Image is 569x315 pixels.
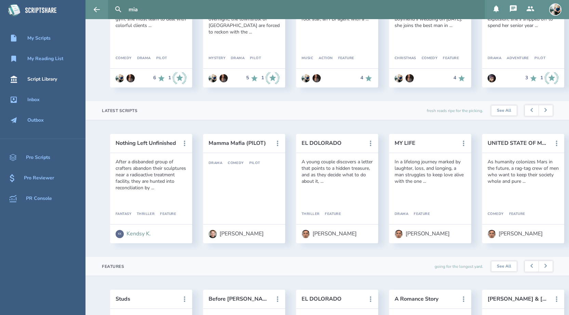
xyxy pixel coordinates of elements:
[27,97,40,102] div: Inbox
[222,161,244,165] div: Comedy
[246,72,259,84] div: 5 Recommends
[408,212,430,216] div: Feature
[525,75,528,81] div: 3
[209,227,264,242] a: [PERSON_NAME]
[209,296,270,302] button: Before [PERSON_NAME]
[333,56,354,60] div: Feature
[26,155,50,160] div: Pro Scripts
[127,231,151,237] div: Kendsy K.
[209,74,217,82] img: user_1673573717-crop.jpg
[540,75,543,81] div: 1
[24,175,54,181] div: Pro Reviewer
[302,74,310,82] img: user_1673573717-crop.jpg
[168,72,187,84] div: 1 Industry Recommends
[488,71,496,86] a: Go to Zaelyna (Zae) Beck's profile
[313,231,357,237] div: [PERSON_NAME]
[225,56,244,60] div: Drama
[488,56,501,60] div: Drama
[220,231,264,237] div: [PERSON_NAME]
[416,56,438,60] div: Comedy
[453,75,456,81] div: 4
[116,296,177,302] button: Studs
[302,140,363,146] button: EL DOLORADO
[116,212,131,216] div: Fantasy
[360,74,373,82] div: 4 Recommends
[395,140,456,146] button: MY LIFE
[209,230,217,238] img: user_1750438422-crop.jpg
[116,159,187,191] div: After a disbanded group of crafters abandon their sculptures near a radioactive treatment facilit...
[488,212,504,216] div: Comedy
[116,56,132,60] div: Comedy
[395,159,466,184] div: In a lifelong journey marked by laughter, loss, and longing, a man struggles to keep love alive w...
[529,56,545,60] div: Pilot
[102,108,137,113] div: Latest Scripts
[504,212,525,216] div: Feature
[131,212,155,216] div: Thriller
[302,230,310,238] img: user_1756948650-crop.jpg
[395,296,456,302] button: A Romance Story
[302,159,373,184] div: A young couple discovers a letter that points to a hidden treasure, and as they decide what to do...
[499,231,543,237] div: [PERSON_NAME]
[132,56,151,60] div: Drama
[153,75,156,81] div: 6
[427,101,483,120] div: fresh reads ripe for the picking.
[488,230,496,238] img: user_1756948650-crop.jpg
[302,227,357,242] a: [PERSON_NAME]
[525,72,538,84] div: 3 Recommends
[261,75,264,81] div: 1
[209,161,222,165] div: Drama
[488,74,496,82] img: user_1597253789-crop.jpg
[209,140,270,146] button: Mamma Mafia (PILOT)
[27,77,57,82] div: Script Library
[209,56,225,60] div: Mystery
[491,261,517,272] a: See All
[102,264,124,269] div: Features
[549,3,561,16] img: user_1673573717-crop.jpg
[395,230,403,238] img: user_1756948650-crop.jpg
[313,56,333,60] div: Action
[244,56,261,60] div: Pilot
[488,159,559,184] div: As humanity colonizes Mars in the future, a rag-tag crew of men who want to keep their society wh...
[395,212,408,216] div: Drama
[488,140,549,146] button: UNITED STATE OF MARS
[302,212,319,216] div: Thriller
[540,72,559,84] div: 1 Industry Recommends
[395,56,416,60] div: Christmas
[153,72,166,84] div: 6 Recommends
[27,36,51,41] div: My Scripts
[453,74,466,82] div: 4 Recommends
[26,196,52,201] div: PR Console
[488,227,543,242] a: [PERSON_NAME]
[360,75,363,81] div: 4
[406,74,414,82] img: user_1604966854-crop.jpg
[488,296,549,302] button: [PERSON_NAME] & [DEMOGRAPHIC_DATA] K - Episode 2 (First draft)
[435,257,483,276] div: going for the longest yard.
[116,140,177,146] button: Nothing Left Unfinished
[244,161,260,165] div: Pilot
[116,74,124,82] img: user_1673573717-crop.jpg
[27,118,44,123] div: Outbox
[116,227,151,242] a: KKKendsy K.
[395,227,450,242] a: [PERSON_NAME]
[168,75,171,81] div: 1
[220,74,228,82] img: user_1604966854-crop.jpg
[261,72,280,84] div: 1 Industry Recommends
[116,230,124,238] div: KK
[151,56,167,60] div: Pilot
[313,74,321,82] img: user_1604966854-crop.jpg
[501,56,529,60] div: Adventure
[246,75,249,81] div: 5
[437,56,459,60] div: Feature
[302,56,313,60] div: Music
[302,296,363,302] button: EL DOLORADO
[491,106,517,116] a: See All
[27,56,63,61] div: My Reading List
[395,74,403,82] img: user_1673573717-crop.jpg
[127,74,135,82] img: user_1604966854-crop.jpg
[155,212,176,216] div: Feature
[319,212,341,216] div: Feature
[406,231,450,237] div: [PERSON_NAME]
